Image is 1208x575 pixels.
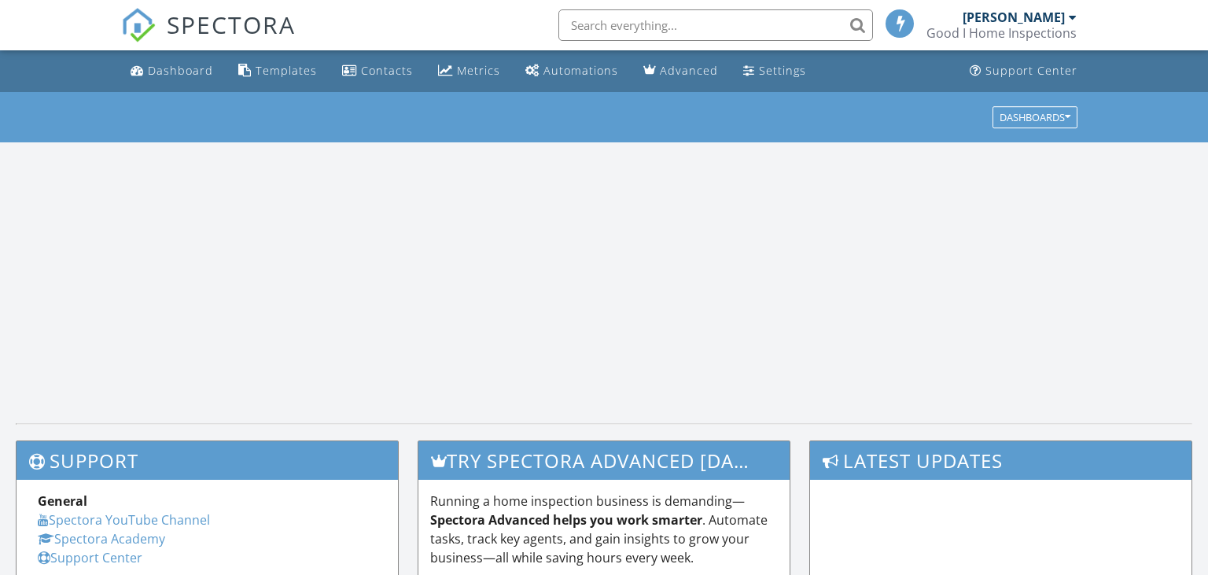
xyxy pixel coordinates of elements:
div: Advanced [660,63,718,78]
a: Spectora YouTube Channel [38,511,210,529]
a: Automations (Basic) [519,57,624,86]
a: Spectora Academy [38,530,165,547]
a: Settings [737,57,812,86]
h3: Try spectora advanced [DATE] [418,441,790,480]
h3: Support [17,441,398,480]
strong: Spectora Advanced helps you work smarter [430,511,702,529]
a: Dashboard [124,57,219,86]
div: Dashboard [148,63,213,78]
button: Dashboards [993,106,1077,128]
a: Metrics [432,57,506,86]
div: Settings [759,63,806,78]
a: Advanced [637,57,724,86]
div: Good I Home Inspections [926,25,1077,41]
div: Metrics [457,63,500,78]
span: SPECTORA [167,8,296,41]
div: Dashboards [1000,112,1070,123]
div: Support Center [985,63,1077,78]
div: Templates [256,63,317,78]
div: Contacts [361,63,413,78]
a: Support Center [38,549,142,566]
img: The Best Home Inspection Software - Spectora [121,8,156,42]
a: Support Center [963,57,1084,86]
div: [PERSON_NAME] [963,9,1065,25]
strong: General [38,492,87,510]
h3: Latest Updates [810,441,1191,480]
div: Automations [543,63,618,78]
p: Running a home inspection business is demanding— . Automate tasks, track key agents, and gain ins... [430,492,779,567]
a: SPECTORA [121,21,296,54]
a: Templates [232,57,323,86]
a: Contacts [336,57,419,86]
input: Search everything... [558,9,873,41]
